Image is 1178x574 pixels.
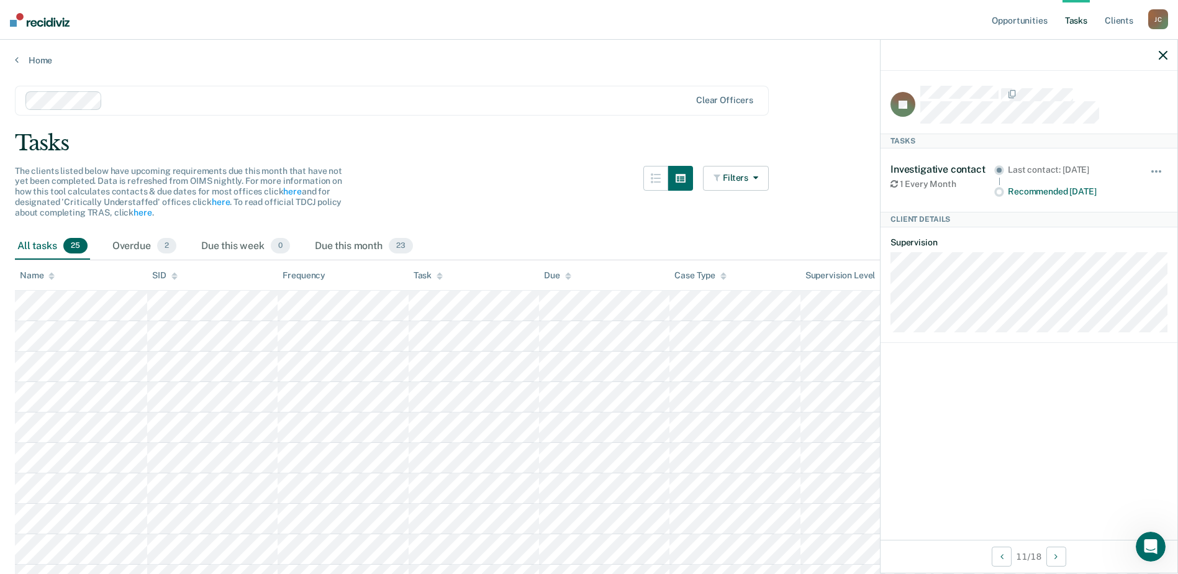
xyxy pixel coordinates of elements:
div: Due this week [199,233,292,260]
div: J C [1148,9,1168,29]
div: 11 / 18 [881,540,1177,573]
button: Previous Client [992,547,1012,567]
div: All tasks [15,233,90,260]
div: 1 Every Month [890,179,994,189]
div: Case Type [674,270,727,281]
a: here [212,197,230,207]
a: here [134,207,152,217]
button: Filters [703,166,769,191]
div: Clear officers [696,95,753,106]
div: Investigative contact [890,163,994,175]
div: Last contact: [DATE] [1008,165,1133,175]
div: Due [544,270,571,281]
div: Recommended [DATE] [1008,186,1133,197]
span: 0 [271,238,290,254]
iframe: Intercom live chat [1136,532,1166,562]
div: Due this month [312,233,415,260]
dt: Supervision [890,237,1167,248]
span: 25 [63,238,88,254]
a: Home [15,55,1163,66]
img: Recidiviz [10,13,70,27]
div: SID [152,270,178,281]
button: Next Client [1046,547,1066,567]
div: Task [414,270,443,281]
div: Tasks [15,130,1163,156]
span: 23 [389,238,413,254]
div: Name [20,270,55,281]
div: Supervision Level [805,270,887,281]
div: Tasks [881,134,1177,148]
div: Client Details [881,212,1177,227]
div: Frequency [283,270,325,281]
div: Overdue [110,233,179,260]
span: The clients listed below have upcoming requirements due this month that have not yet been complet... [15,166,342,217]
a: here [283,186,301,196]
span: 2 [157,238,176,254]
